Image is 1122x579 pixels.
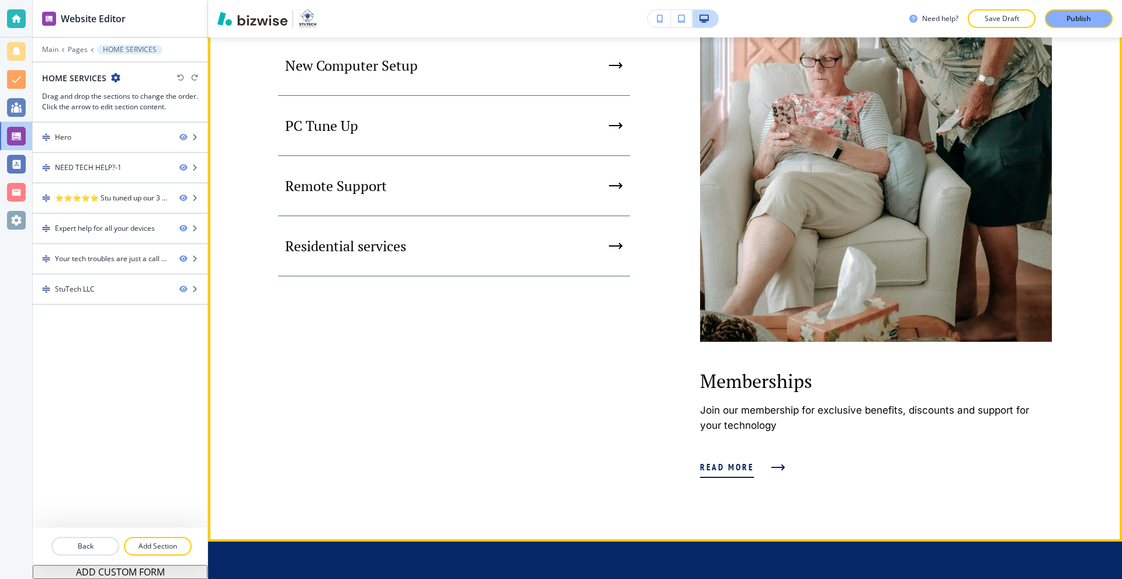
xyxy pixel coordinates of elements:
img: editor icon [42,12,56,26]
button: Add Section [124,537,192,556]
p: Add Section [125,541,191,552]
p: Back [53,541,118,552]
div: Drag⭐⭐⭐⭐⭐ Stu tuned up our 3 computers [DATE] and did a terrific job. He will be our go to guy fo... [33,183,207,213]
div: NEED TECH HELP?-1 [55,162,122,173]
p: Save Draft [983,13,1020,24]
p: PC Tune Up [285,117,358,134]
p: Join our membership for exclusive benefits, discounts and support for your technology [700,403,1052,433]
div: DragHero [33,123,207,152]
p: New Computer Setup [285,57,418,74]
div: Your tech troubles are just a call away! [55,254,170,264]
div: Expert help for all your devices [55,223,155,234]
p: HOME SERVICES [103,46,157,54]
h3: Drag and drop the sections to change the order. Click the arrow to edit section content. [42,91,198,112]
button: Remote Support [278,156,630,216]
button: Pages [68,46,88,54]
div: DragNEED TECH HELP?-1 [33,153,207,182]
p: Memberships [700,370,1052,392]
p: Residential services [285,237,406,255]
div: DragStuTech LLC [33,275,207,304]
img: Drag [42,255,50,263]
button: PC Tune Up [278,96,630,156]
div: DragExpert help for all your devices [33,214,207,243]
h2: Website Editor [61,12,126,26]
button: Back [51,537,119,556]
h3: Need help? [922,13,958,24]
h2: HOME SERVICES [42,72,106,84]
button: Main [42,46,58,54]
div: Hero [55,132,71,143]
button: Read more [700,452,780,483]
img: Drag [42,224,50,233]
button: Publish [1045,9,1113,28]
p: Remote Support [285,177,387,195]
img: Drag [42,194,50,202]
img: Bizwise Logo [217,12,288,26]
img: Drag [42,164,50,172]
button: ADD CUSTOM FORM [33,565,207,579]
span: Read more [700,460,754,474]
p: Publish [1066,13,1091,24]
img: Your Logo [298,9,317,28]
img: Drag [42,133,50,141]
button: Residential services [278,216,630,276]
div: ⭐⭐⭐⭐⭐ Stu tuned up our 3 computers today and did a terrific job. He will be our go to guy for tec... [55,193,170,203]
img: Drag [42,285,50,293]
button: Save Draft [968,9,1036,28]
button: HOME SERVICES [97,45,162,54]
div: StuTech LLC [55,284,95,294]
div: DragYour tech troubles are just a call away! [33,244,207,273]
button: New Computer Setup [278,36,630,96]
